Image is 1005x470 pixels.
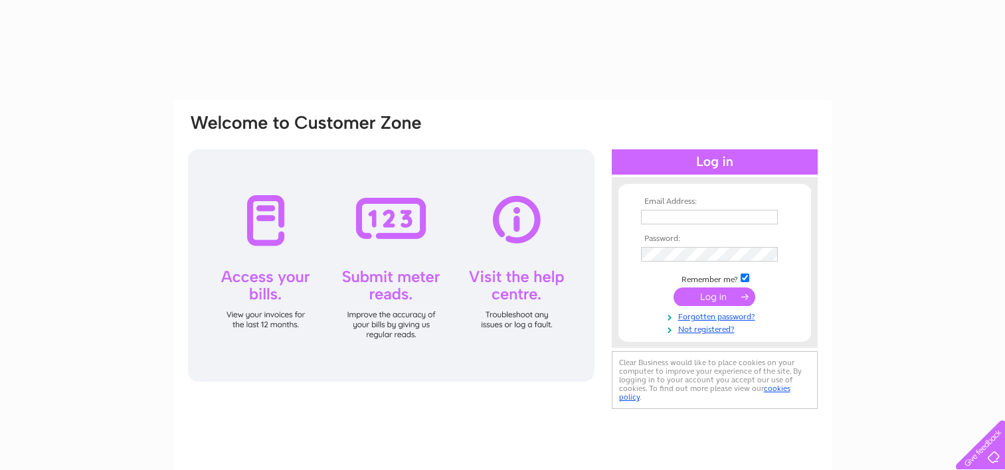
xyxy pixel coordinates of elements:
[638,197,792,206] th: Email Address:
[641,322,792,335] a: Not registered?
[674,287,755,306] input: Submit
[612,351,818,409] div: Clear Business would like to place cookies on your computer to improve your experience of the sit...
[641,309,792,322] a: Forgotten password?
[638,234,792,244] th: Password:
[638,272,792,285] td: Remember me?
[619,384,790,402] a: cookies policy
